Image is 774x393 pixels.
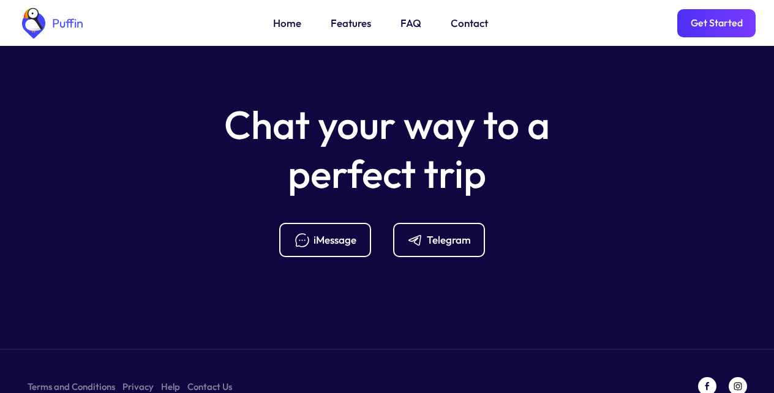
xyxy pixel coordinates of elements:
[49,17,83,29] div: Puffin
[314,233,356,247] div: iMessage
[451,15,488,31] a: Contact
[331,15,371,31] a: Features
[427,233,471,247] div: Telegram
[393,223,495,257] a: Telegram
[273,15,301,31] a: Home
[677,9,756,37] a: Get Started
[400,15,421,31] a: FAQ
[18,8,83,39] a: home
[203,100,571,198] h5: Chat your way to a perfect trip
[279,223,381,257] a: iMessage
